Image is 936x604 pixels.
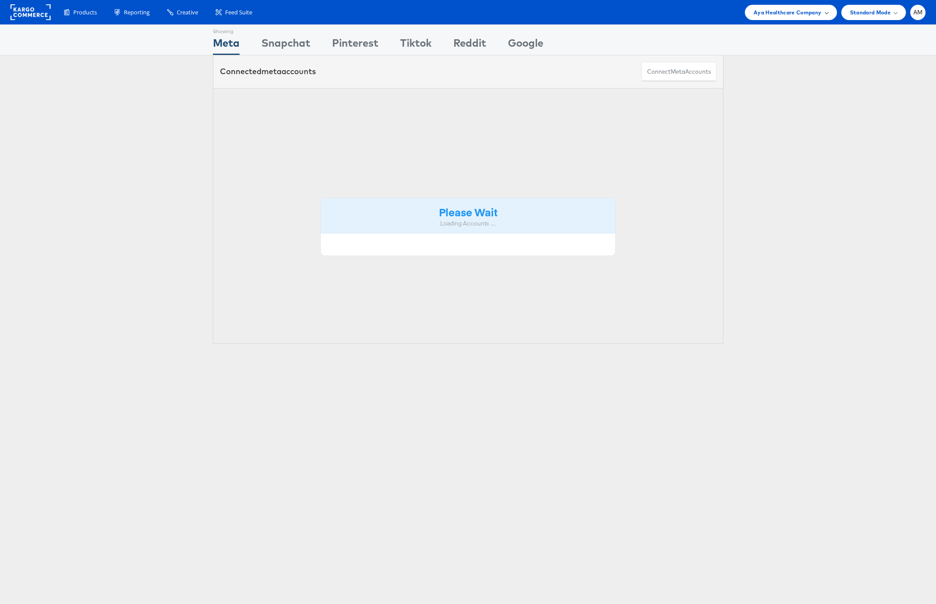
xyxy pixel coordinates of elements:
[332,35,378,55] div: Pinterest
[754,8,822,17] span: Aya Healthcare Company
[913,10,923,15] span: AM
[261,35,310,55] div: Snapchat
[177,8,198,17] span: Creative
[261,66,281,76] span: meta
[225,8,252,17] span: Feed Suite
[439,205,497,219] strong: Please Wait
[73,8,97,17] span: Products
[641,62,717,82] button: ConnectmetaAccounts
[327,219,609,228] div: Loading Accounts ....
[220,66,316,77] div: Connected accounts
[671,68,685,76] span: meta
[453,35,486,55] div: Reddit
[213,25,240,35] div: Showing
[508,35,543,55] div: Google
[213,35,240,55] div: Meta
[400,35,432,55] div: Tiktok
[124,8,150,17] span: Reporting
[850,8,891,17] span: Standard Mode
